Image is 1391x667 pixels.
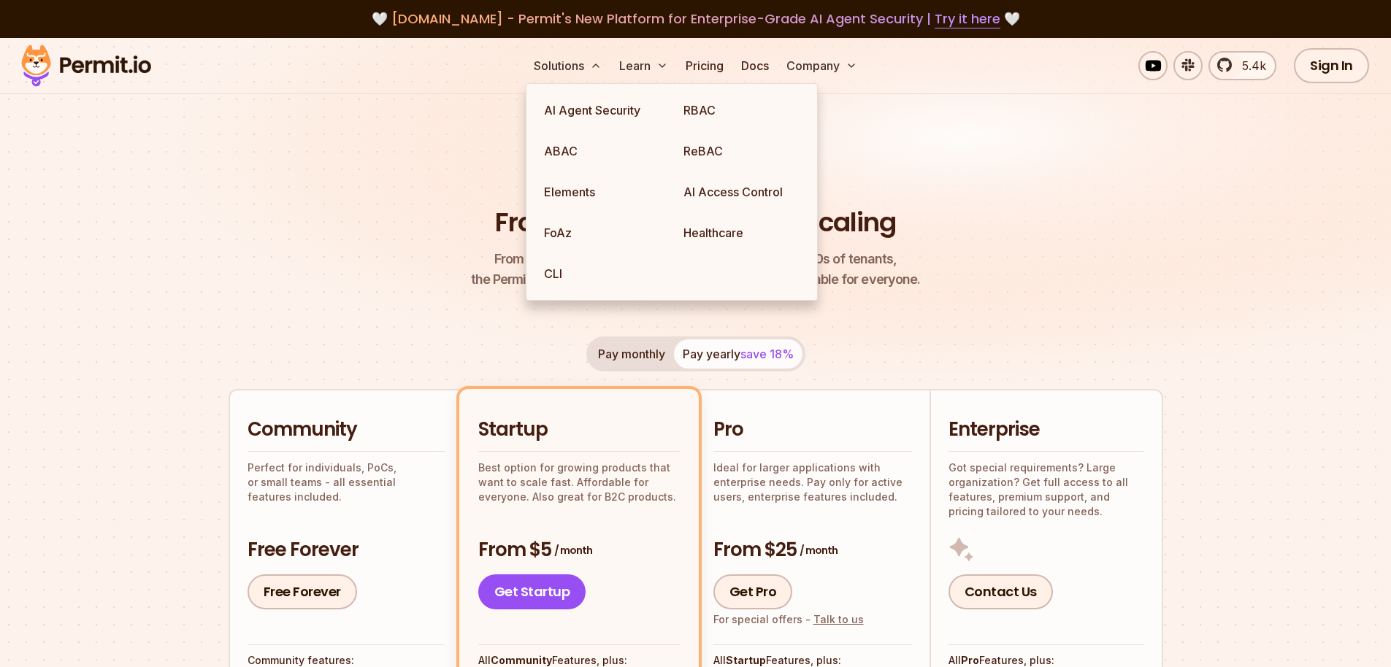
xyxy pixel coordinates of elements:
[949,460,1144,519] p: Got special requirements? Large organization? Get full access to all features, premium support, a...
[1208,51,1276,80] a: 5.4k
[800,543,838,558] span: / month
[471,249,921,269] span: From a startup with 100 users to an enterprise with 1000s of tenants,
[471,249,921,290] p: the Permit pricing model is simple, transparent, and affordable for everyone.
[680,51,729,80] a: Pricing
[248,537,445,563] h3: Free Forever
[491,654,552,666] strong: Community
[672,90,811,131] a: RBAC
[935,9,1000,28] a: Try it here
[713,537,912,563] h3: From $25
[391,9,1000,28] span: [DOMAIN_NAME] - Permit's New Platform for Enterprise-Grade AI Agent Security |
[726,654,766,666] strong: Startup
[1294,48,1369,83] a: Sign In
[532,90,672,131] a: AI Agent Security
[478,537,680,563] h3: From $5
[713,612,864,627] div: For special offers -
[35,9,1356,29] div: 🤍 🤍
[713,574,793,609] a: Get Pro
[735,51,775,80] a: Docs
[589,339,674,369] button: Pay monthly
[532,171,672,212] a: Elements
[672,212,811,253] a: Healthcare
[781,51,863,80] button: Company
[713,460,912,504] p: Ideal for larger applications with enterprise needs. Pay only for active users, enterprise featur...
[532,253,672,294] a: CLI
[961,654,979,666] strong: Pro
[248,574,357,609] a: Free Forever
[15,41,158,90] img: Permit logo
[613,51,674,80] button: Learn
[532,131,672,171] a: ABAC
[478,574,586,609] a: Get Startup
[672,171,811,212] a: AI Access Control
[248,460,445,504] p: Perfect for individuals, PoCs, or small teams - all essential features included.
[949,574,1053,609] a: Contact Us
[532,212,672,253] a: FoAz
[478,460,680,504] p: Best option for growing products that want to scale fast. Affordable for everyone. Also great for...
[478,417,680,443] h2: Startup
[528,51,608,80] button: Solutions
[248,417,445,443] h2: Community
[495,204,896,241] h1: From Free to Predictable Scaling
[713,417,912,443] h2: Pro
[949,417,1144,443] h2: Enterprise
[672,131,811,171] a: ReBAC
[554,543,592,558] span: / month
[1233,57,1266,74] span: 5.4k
[813,613,864,625] a: Talk to us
